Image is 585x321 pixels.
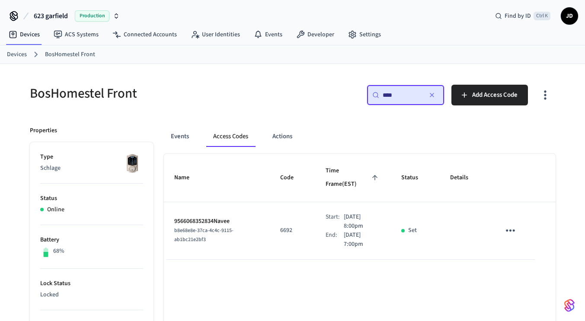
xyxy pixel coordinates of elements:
a: User Identities [184,27,247,42]
span: Details [450,171,480,184]
p: 9566068352834Navee [174,217,260,226]
span: Find by ID [505,12,531,20]
button: Add Access Code [451,85,528,105]
span: Time Frame(EST) [326,164,380,191]
a: BosHomestel Front [45,50,95,59]
span: 623 garfield [34,11,68,21]
p: Locked [40,290,143,299]
span: Add Access Code [472,89,518,101]
div: ant example [164,126,556,147]
p: 6692 [280,226,305,235]
p: Schlage [40,164,143,173]
p: Type [40,153,143,162]
a: Connected Accounts [105,27,184,42]
h5: BosHomestel Front [30,85,288,102]
span: Code [280,171,305,184]
p: 68% [53,247,64,256]
p: [DATE] 8:00pm [344,213,381,231]
span: b8e68e8e-37ca-4c4c-9115-ab1bc21e2bf3 [174,227,233,243]
p: Battery [40,235,143,245]
div: Find by IDCtrl K [488,8,557,24]
div: Start: [326,213,343,231]
span: Name [174,171,201,184]
span: JD [562,8,577,24]
p: Status [40,194,143,203]
span: Status [401,171,429,184]
button: Access Codes [206,126,255,147]
a: Developer [289,27,341,42]
div: End: [326,231,343,249]
p: Set [408,226,417,235]
a: Events [247,27,289,42]
p: Properties [30,126,57,135]
img: Schlage Sense Smart Deadbolt with Camelot Trim, Front [121,153,143,174]
span: Ctrl K [534,12,550,20]
a: Devices [2,27,47,42]
a: Settings [341,27,388,42]
a: Devices [7,50,27,59]
button: Actions [265,126,299,147]
span: Production [75,10,109,22]
button: JD [561,7,578,25]
table: sticky table [164,154,556,260]
a: ACS Systems [47,27,105,42]
p: Online [47,205,64,214]
img: SeamLogoGradient.69752ec5.svg [564,299,575,312]
p: [DATE] 7:00pm [344,231,381,249]
p: Lock Status [40,279,143,288]
button: Events [164,126,196,147]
